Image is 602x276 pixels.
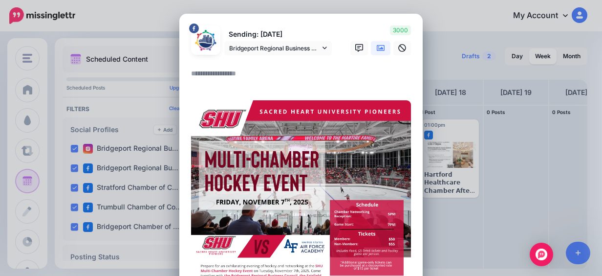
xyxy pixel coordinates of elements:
[390,25,411,35] span: 3000
[194,28,217,52] img: 326353443_583245609911355_7624060508075186304_n-bsa150316.png
[229,43,320,53] span: Bridgeport Regional Business Council page
[530,243,553,266] div: Open Intercom Messenger
[224,29,332,40] p: Sending: [DATE]
[224,41,332,55] a: Bridgeport Regional Business Council page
